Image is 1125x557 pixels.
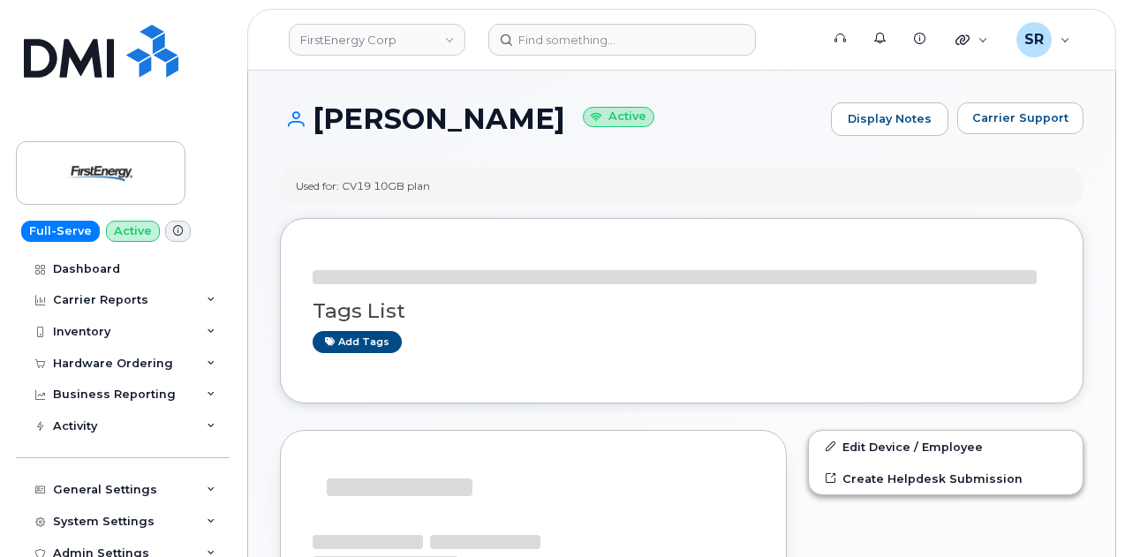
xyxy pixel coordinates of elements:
[957,102,1083,134] button: Carrier Support
[809,431,1083,463] a: Edit Device / Employee
[313,331,402,353] a: Add tags
[280,103,822,134] h1: [PERSON_NAME]
[296,178,430,193] div: Used for: CV19 10GB plan
[809,463,1083,494] a: Create Helpdesk Submission
[831,102,948,136] a: Display Notes
[313,300,1051,322] h3: Tags List
[972,109,1068,126] span: Carrier Support
[583,107,654,127] small: Active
